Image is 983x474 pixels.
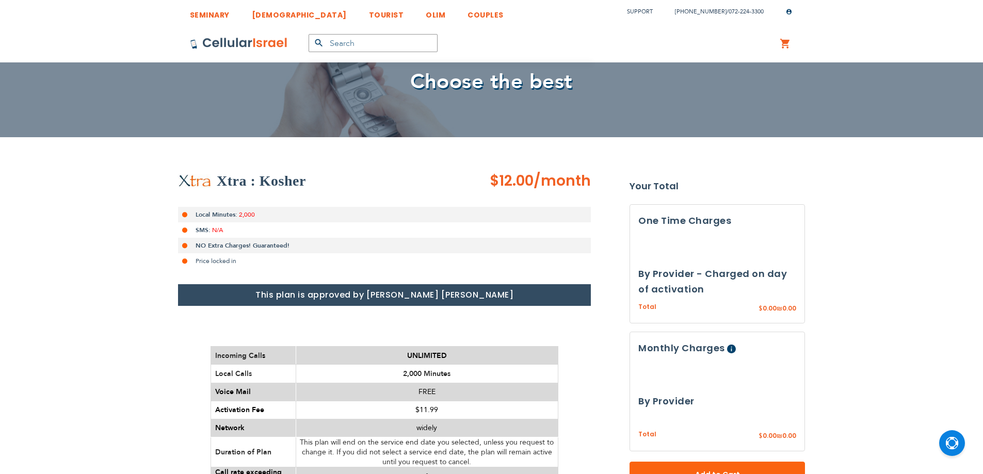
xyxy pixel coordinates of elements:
[212,226,223,234] span: N/A
[638,266,796,297] h3: By Provider - Charged on day of activation
[309,34,438,52] input: Search
[638,394,796,410] h3: By Provider
[729,8,764,15] a: 072-224-3300
[777,432,782,442] span: ₪
[638,302,656,312] span: Total
[190,37,288,50] img: Cellular Israel Logo
[403,369,450,379] span: 2,000 Minutes
[675,8,727,15] a: [PHONE_NUMBER]
[426,3,445,22] a: OLIM
[415,405,438,415] span: $11.99
[418,387,436,397] span: FREE
[763,432,777,440] span: 0.00
[410,68,573,96] span: Choose the best
[638,213,796,228] h3: One Time Charges
[777,304,782,314] span: ₪
[190,3,230,22] a: SEMINARY
[759,432,763,442] span: $
[178,174,212,188] img: Xtra : Kosher
[196,226,211,234] strong: SMS:
[763,304,777,313] span: 0.00
[369,3,404,22] a: TOURIST
[215,447,271,457] span: Duration of Plan
[262,351,265,361] span: s
[665,4,764,19] li: /
[416,423,437,433] span: widely
[490,171,534,191] span: $12.00
[196,210,237,219] strong: Local Minutes:
[196,241,289,250] strong: NO Extra Charges! Guaranteed!
[782,304,796,313] span: 0.00
[630,178,805,194] strong: Your Total
[215,369,252,379] span: Local Calls
[252,3,347,22] a: [DEMOGRAPHIC_DATA]
[300,437,554,467] span: This plan will end on the service end date you selected, unless you request to change it. If you ...
[217,171,306,191] h2: Xtra : Kosher
[215,405,264,415] span: Activation Fee
[215,387,251,397] span: Voice Mail
[407,351,447,361] span: UNLIMITED
[759,304,763,314] span: $
[727,345,736,354] span: Help
[627,8,653,15] a: Support
[215,423,245,433] span: Network
[638,342,725,355] span: Monthly Charges
[239,210,255,219] span: 2,000
[782,432,796,440] span: 0.00
[534,171,591,191] span: /month
[468,3,504,22] a: COUPLES
[638,430,656,440] span: Total
[215,351,265,361] span: Incoming Call
[178,253,591,269] li: Price locked in
[178,284,591,306] h1: This plan is approved by [PERSON_NAME] [PERSON_NAME]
